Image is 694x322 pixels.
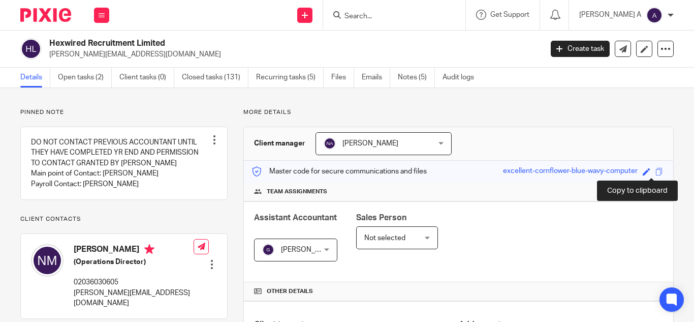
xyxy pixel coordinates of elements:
[49,49,535,60] p: [PERSON_NAME][EMAIL_ADDRESS][DOMAIN_NAME]
[356,214,406,222] span: Sales Person
[119,68,174,87] a: Client tasks (0)
[31,244,64,277] img: svg%3E
[503,166,638,178] div: excellent-cornflower-blue-wavy-computer
[74,244,194,257] h4: [PERSON_NAME]
[74,277,194,287] p: 02036030605
[256,68,324,87] a: Recurring tasks (5)
[262,244,274,256] img: svg%3E
[20,68,50,87] a: Details
[20,215,228,223] p: Client contacts
[490,11,529,18] span: Get Support
[646,7,663,23] img: svg%3E
[281,246,337,253] span: [PERSON_NAME]
[398,68,435,87] a: Notes (5)
[144,244,154,254] i: Primary
[331,68,354,87] a: Files
[343,12,435,21] input: Search
[324,137,336,150] img: svg%3E
[551,41,610,57] a: Create task
[74,257,194,267] h5: (Operations Director)
[58,68,112,87] a: Open tasks (2)
[342,140,398,147] span: [PERSON_NAME]
[362,68,390,87] a: Emails
[243,108,674,116] p: More details
[182,68,248,87] a: Closed tasks (131)
[267,188,327,196] span: Team assignments
[254,214,337,222] span: Assistant Accountant
[20,38,42,60] img: svg%3E
[364,235,405,242] span: Not selected
[74,288,194,309] p: [PERSON_NAME][EMAIL_ADDRESS][DOMAIN_NAME]
[254,138,305,149] h3: Client manager
[267,287,313,296] span: Other details
[579,10,641,20] p: [PERSON_NAME] A
[443,68,482,87] a: Audit logs
[20,8,71,22] img: Pixie
[20,108,228,116] p: Pinned note
[49,38,438,49] h2: Hexwired Recruitment Limited
[251,166,427,177] p: Master code for secure communications and files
